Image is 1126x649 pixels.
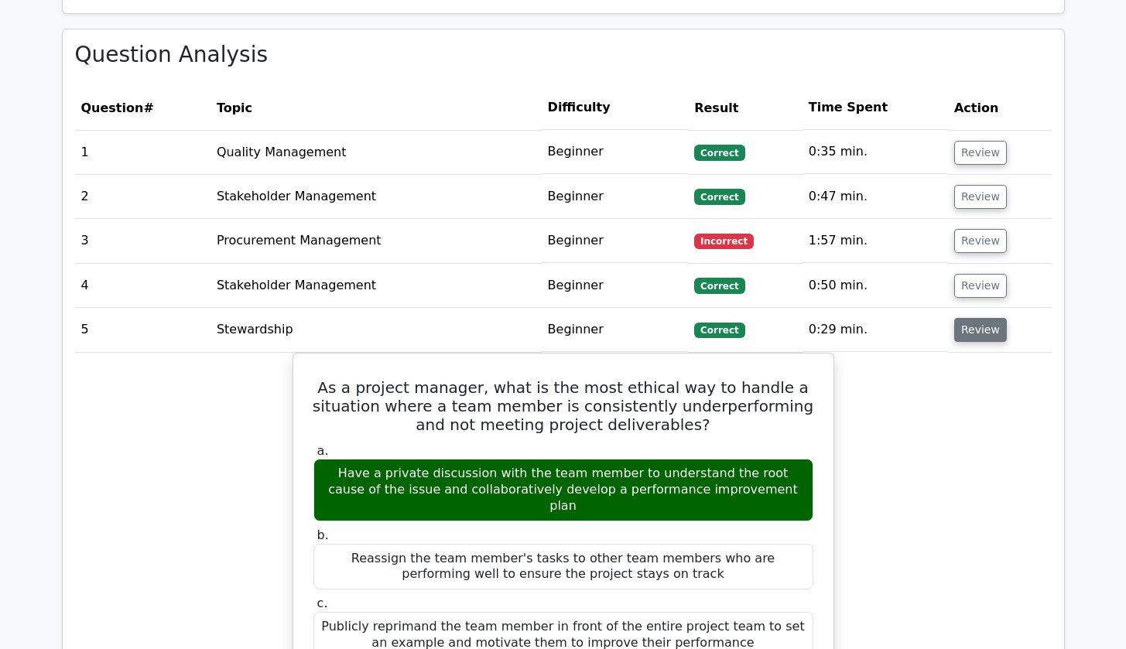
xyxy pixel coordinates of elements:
[954,274,1007,298] button: Review
[803,86,948,130] th: Time Spent
[210,86,542,130] th: Topic
[210,175,542,219] td: Stakeholder Management
[542,308,689,352] td: Beginner
[954,185,1007,209] button: Review
[694,323,744,338] span: Correct
[542,175,689,219] td: Beginner
[803,130,948,174] td: 0:35 min.
[75,130,210,174] td: 1
[75,219,210,263] td: 3
[210,219,542,263] td: Procurement Management
[954,229,1007,253] button: Review
[542,219,689,263] td: Beginner
[317,443,329,458] span: a.
[694,234,754,249] span: Incorrect
[75,264,210,308] td: 4
[317,528,329,542] span: b.
[803,308,948,352] td: 0:29 min.
[313,459,813,521] div: Have a private discussion with the team member to understand the root cause of the issue and coll...
[313,544,813,590] div: Reassign the team member's tasks to other team members who are performing well to ensure the proj...
[75,42,1052,68] h3: Question Analysis
[694,189,744,204] span: Correct
[210,308,542,352] td: Stewardship
[803,264,948,308] td: 0:50 min.
[948,86,1052,130] th: Action
[803,219,948,263] td: 1:57 min.
[542,264,689,308] td: Beginner
[542,86,689,130] th: Difficulty
[954,318,1007,342] button: Review
[75,175,210,219] td: 2
[210,130,542,174] td: Quality Management
[694,145,744,160] span: Correct
[317,596,328,610] span: c.
[688,86,803,130] th: Result
[542,130,689,174] td: Beginner
[954,141,1007,165] button: Review
[210,264,542,308] td: Stakeholder Management
[694,278,744,293] span: Correct
[803,175,948,219] td: 0:47 min.
[312,378,815,434] h5: As a project manager, what is the most ethical way to handle a situation where a team member is c...
[81,101,144,115] span: Question
[75,308,210,352] td: 5
[75,86,210,130] th: #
